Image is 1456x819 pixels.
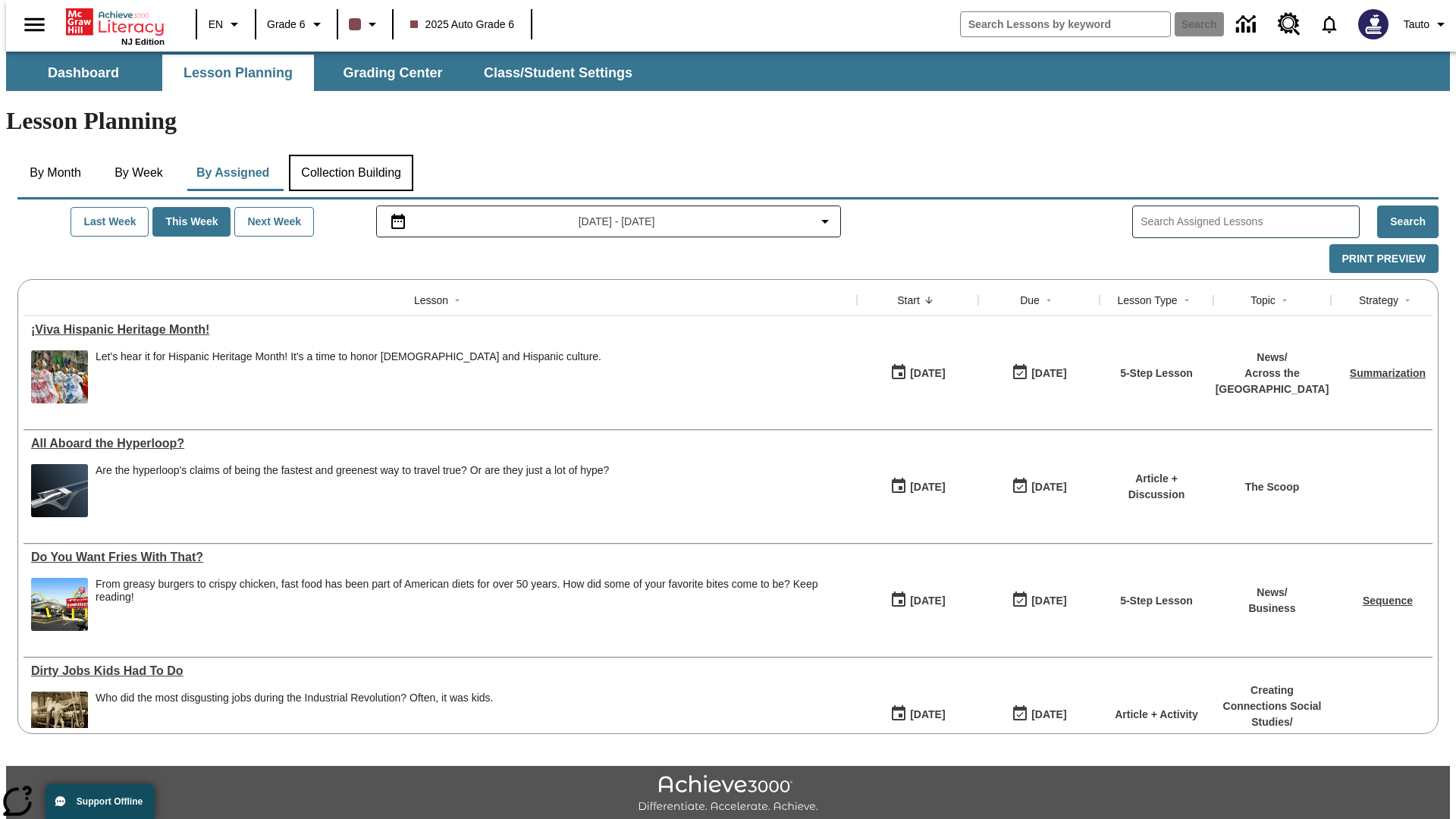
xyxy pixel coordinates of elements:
[184,155,281,191] button: By Assigned
[1031,591,1066,610] div: [DATE]
[66,5,165,46] div: Home
[1216,350,1329,366] p: News /
[885,472,950,501] button: 07/21/25: First time the lesson was available
[1006,359,1072,388] button: 09/21/25: Last day the lesson can be accessed
[1120,366,1193,381] p: 5-Step Lesson
[234,207,314,237] button: Next Week
[317,55,469,91] button: Grading Center
[472,55,645,91] button: Class/Student Settings
[1329,244,1439,274] button: Print Preview
[1358,9,1389,39] img: Avatar
[343,64,442,82] span: Grading Center
[1178,291,1196,309] button: Sort
[6,107,1450,135] h1: Lesson Planning
[638,775,818,814] img: Achieve3000 Differentiate Accelerate Achieve
[1398,291,1417,309] button: Sort
[1398,11,1456,38] button: Profile/Settings
[96,692,494,745] div: Who did the most disgusting jobs during the Industrial Revolution? Often, it was kids.
[816,212,834,231] svg: Collapse Date Range Filter
[31,692,88,745] img: Black and white photo of two young boys standing on a piece of heavy machinery
[579,214,655,230] span: [DATE] - [DATE]
[448,291,466,309] button: Sort
[71,207,149,237] button: Last Week
[1031,364,1066,383] div: [DATE]
[1250,293,1276,308] div: Topic
[31,350,88,403] img: A photograph of Hispanic women participating in a parade celebrating Hispanic culture. The women ...
[414,293,448,308] div: Lesson
[121,37,165,46] span: NJ Edition
[383,212,835,231] button: Select the date range menu item
[910,591,945,610] div: [DATE]
[31,551,849,564] div: Do You Want Fries With That?
[1006,586,1072,615] button: 07/20/26: Last day the lesson can be accessed
[31,664,849,678] a: Dirty Jobs Kids Had To Do, Lessons
[6,52,1450,91] div: SubNavbar
[1248,585,1295,601] p: News /
[1363,595,1413,607] a: Sequence
[1269,4,1310,45] a: Resource Center, Will open in new tab
[96,350,601,363] div: Let's hear it for Hispanic Heritage Month! It's a time to honor [DEMOGRAPHIC_DATA] and Hispanic c...
[885,586,950,615] button: 07/14/25: First time the lesson was available
[1404,17,1429,33] span: Tauto
[31,664,849,678] div: Dirty Jobs Kids Had To Do
[289,155,413,191] button: Collection Building
[101,155,177,191] button: By Week
[31,323,849,337] div: ¡Viva Hispanic Heritage Month!
[31,437,849,450] a: All Aboard the Hyperloop?, Lessons
[1221,682,1323,730] p: Creating Connections Social Studies /
[1216,366,1329,397] p: Across the [GEOGRAPHIC_DATA]
[1006,700,1072,729] button: 11/30/25: Last day the lesson can be accessed
[1359,293,1398,308] div: Strategy
[1245,479,1300,495] p: The Scoop
[885,700,950,729] button: 07/11/25: First time the lesson was available
[1377,206,1439,238] button: Search
[31,464,88,517] img: Artist rendering of Hyperloop TT vehicle entering a tunnel
[8,55,159,91] button: Dashboard
[96,692,494,704] div: Who did the most disgusting jobs during the Industrial Revolution? Often, it was kids.
[31,437,849,450] div: All Aboard the Hyperloop?
[1227,4,1269,45] a: Data Center
[261,11,332,38] button: Grade: Grade 6, Select a grade
[1107,471,1206,503] p: Article + Discussion
[96,464,609,517] div: Are the hyperloop's claims of being the fastest and greenest way to travel true? Or are they just...
[96,578,849,631] div: From greasy burgers to crispy chicken, fast food has been part of American diets for over 50 year...
[209,17,223,33] span: EN
[910,364,945,383] div: [DATE]
[202,11,250,38] button: Language: EN, Select a language
[1349,5,1398,44] button: Select a new avatar
[66,7,165,37] a: Home
[31,578,88,631] img: One of the first McDonald's stores, with the iconic red sign and golden arches.
[1310,5,1349,44] a: Notifications
[343,11,388,38] button: Class color is dark brown. Change class color
[961,12,1170,36] input: search field
[77,796,143,807] span: Support Offline
[1276,291,1294,309] button: Sort
[6,55,646,91] div: SubNavbar
[96,350,601,403] div: Let's hear it for Hispanic Heritage Month! It's a time to honor Hispanic Americans and Hispanic c...
[48,64,119,82] span: Dashboard
[1006,472,1072,501] button: 06/30/26: Last day the lesson can be accessed
[910,705,945,724] div: [DATE]
[1117,293,1177,308] div: Lesson Type
[162,55,314,91] button: Lesson Planning
[184,64,293,82] span: Lesson Planning
[920,291,938,309] button: Sort
[17,155,93,191] button: By Month
[96,464,609,477] div: Are the hyperloop's claims of being the fastest and greenest way to travel true? Or are they just...
[1350,367,1426,379] a: Summarization
[45,784,155,819] button: Support Offline
[910,478,945,497] div: [DATE]
[1020,293,1040,308] div: Due
[267,17,306,33] span: Grade 6
[1031,478,1066,497] div: [DATE]
[484,64,632,82] span: Class/Student Settings
[12,2,57,47] button: Open side menu
[96,578,849,604] div: From greasy burgers to crispy chicken, fast food has been part of American diets for over 50 year...
[31,551,849,564] a: Do You Want Fries With That?, Lessons
[897,293,920,308] div: Start
[1115,707,1198,723] p: Article + Activity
